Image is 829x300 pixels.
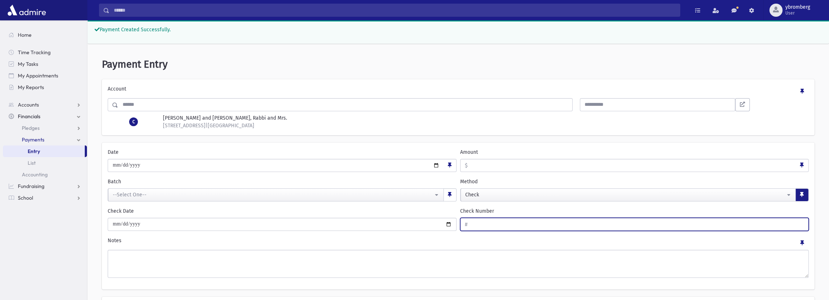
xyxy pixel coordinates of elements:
[6,3,48,17] img: AdmirePro
[461,218,468,231] span: #
[3,99,87,111] a: Accounts
[3,111,87,122] a: Financials
[460,148,478,156] label: Amount
[3,29,87,41] a: Home
[785,10,810,16] span: User
[3,169,87,180] a: Accounting
[465,191,786,199] div: Check
[87,20,829,44] div: Payment Created Successfully.
[18,101,39,108] span: Accounts
[3,134,87,145] a: Payments
[3,122,87,134] a: Pledges
[108,207,134,215] label: Check Date
[163,123,254,129] span: [STREET_ADDRESS] [GEOGRAPHIC_DATA]
[3,70,87,81] a: My Appointments
[3,192,87,204] a: School
[108,237,121,247] label: Notes
[3,47,87,58] a: Time Tracking
[163,115,287,121] span: [PERSON_NAME] and [PERSON_NAME], Rabbi and Mrs.
[28,148,40,155] span: Entry
[113,191,433,199] div: --Select One--
[22,125,40,131] span: Pledges
[460,178,478,185] label: Method
[18,84,44,91] span: My Reports
[108,85,126,95] label: Account
[108,178,121,185] label: Batch
[206,123,208,129] span: |
[3,81,87,93] a: My Reports
[18,32,32,38] span: Home
[129,117,138,126] div: C
[28,160,36,166] span: List
[102,58,168,70] span: Payment Entry
[461,159,468,172] span: $
[18,183,44,189] span: Fundraising
[22,171,48,178] span: Accounting
[3,145,85,157] a: Entry
[108,188,444,201] button: --Select One--
[3,157,87,169] a: List
[18,61,38,67] span: My Tasks
[3,58,87,70] a: My Tasks
[18,49,51,56] span: Time Tracking
[3,180,87,192] a: Fundraising
[18,195,33,201] span: School
[118,98,572,111] input: Search
[461,188,796,201] button: Check
[18,113,40,120] span: Financials
[18,72,58,79] span: My Appointments
[108,148,119,156] label: Date
[785,4,810,10] span: ybromberg
[22,136,44,143] span: Payments
[109,4,680,17] input: Search
[460,207,494,215] label: Check Number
